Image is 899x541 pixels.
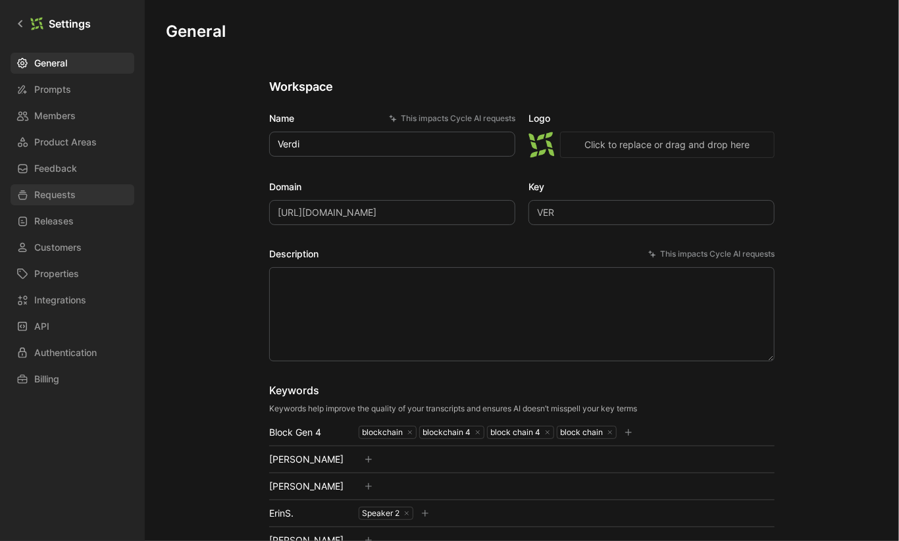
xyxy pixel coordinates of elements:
a: Members [11,105,134,126]
span: Authentication [34,345,97,361]
button: Click to replace or drag and drop here [560,132,775,158]
span: General [34,55,67,71]
span: Customers [34,240,82,255]
a: Product Areas [11,132,134,153]
span: Releases [34,213,74,229]
span: Prompts [34,82,71,97]
span: Product Areas [34,134,97,150]
div: Keywords help improve the quality of your transcripts and ensures AI doesn’t misspell your key terms [269,403,637,414]
img: logo [528,132,555,158]
span: API [34,319,49,334]
h2: Workspace [269,79,775,95]
a: General [11,53,134,74]
div: Keywords [269,382,637,398]
div: blockchain 4 [420,427,471,438]
div: This impacts Cycle AI requests [389,112,515,125]
a: Requests [11,184,134,205]
a: Authentication [11,342,134,363]
div: This impacts Cycle AI requests [648,247,775,261]
div: blockchain [359,427,403,438]
a: Settings [11,11,96,37]
div: block chain 4 [488,427,540,438]
a: Billing [11,369,134,390]
label: Key [528,179,775,195]
span: Members [34,108,76,124]
div: [PERSON_NAME] [269,478,344,494]
h1: General [166,21,226,42]
label: Description [269,246,775,262]
span: Feedback [34,161,77,176]
span: Billing [34,371,59,387]
h1: Settings [49,16,91,32]
a: Properties [11,263,134,284]
span: Properties [34,266,79,282]
a: Customers [11,237,134,258]
input: Some placeholder [269,200,515,225]
label: Domain [269,179,515,195]
a: API [11,316,134,337]
div: Block Gen 4 [269,425,343,440]
label: Name [269,111,515,126]
span: Requests [34,187,76,203]
a: Feedback [11,158,134,179]
a: Integrations [11,290,134,311]
span: Integrations [34,292,86,308]
div: block chain [557,427,603,438]
div: ErinS. [269,505,343,521]
a: Releases [11,211,134,232]
label: Logo [528,111,775,126]
div: Speaker 2 [359,508,399,519]
div: [PERSON_NAME] [269,451,344,467]
a: Prompts [11,79,134,100]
